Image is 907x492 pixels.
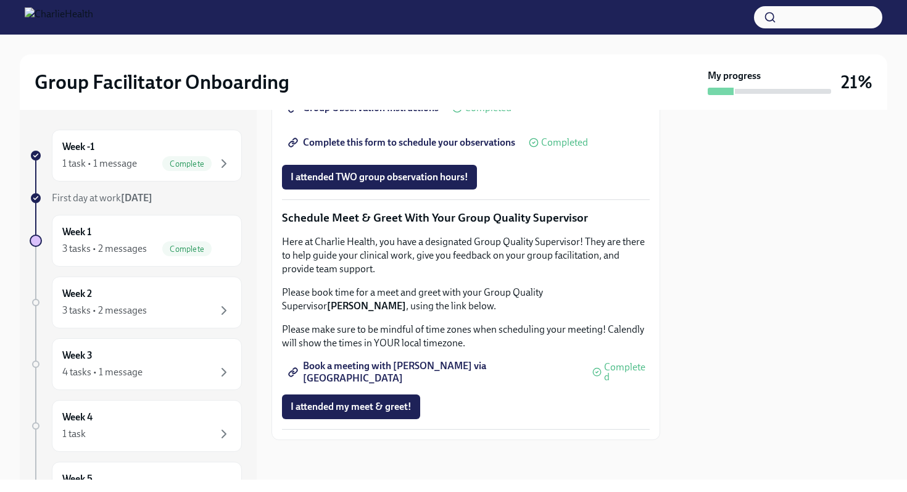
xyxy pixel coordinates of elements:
a: Book a meeting with [PERSON_NAME] via [GEOGRAPHIC_DATA] [282,360,587,385]
a: Week 41 task [30,400,242,452]
h6: Week 4 [62,411,93,424]
h6: Week -1 [62,140,94,154]
span: Completed [604,362,650,382]
a: Complete this form to schedule your observations [282,130,524,155]
span: I attended my meet & greet! [291,401,412,413]
div: 1 task • 1 message [62,157,137,170]
div: 3 tasks • 2 messages [62,242,147,256]
a: Week -11 task • 1 messageComplete [30,130,242,181]
strong: My progress [708,69,761,83]
a: Week 23 tasks • 2 messages [30,277,242,328]
span: Book a meeting with [PERSON_NAME] via [GEOGRAPHIC_DATA] [291,366,579,378]
button: I attended my meet & greet! [282,394,420,419]
strong: [PERSON_NAME] [327,300,406,312]
a: Week 13 tasks • 2 messagesComplete [30,215,242,267]
div: 3 tasks • 2 messages [62,304,147,317]
strong: [DATE] [121,192,152,204]
h6: Week 2 [62,287,92,301]
h6: Week 5 [62,472,93,486]
h6: Week 3 [62,349,93,362]
span: Complete this form to schedule your observations [291,136,515,149]
h2: Group Facilitator Onboarding [35,70,289,94]
span: First day at work [52,192,152,204]
p: Here at Charlie Health, you have a designated Group Quality Supervisor! They are there to help gu... [282,235,650,276]
p: Schedule Meet & Greet With Your Group Quality Supervisor [282,210,650,226]
div: 4 tasks • 1 message [62,365,143,379]
span: Completed [541,138,588,148]
div: 1 task [62,427,86,441]
h6: Week 1 [62,225,91,239]
span: Complete [162,159,212,169]
span: Complete [162,244,212,254]
a: Week 34 tasks • 1 message [30,338,242,390]
p: Please book time for a meet and greet with your Group Quality Supervisor , using the link below. [282,286,650,313]
img: CharlieHealth [25,7,93,27]
h3: 21% [841,71,872,93]
button: I attended TWO group observation hours! [282,165,477,190]
span: I attended TWO group observation hours! [291,171,468,183]
a: First day at work[DATE] [30,191,242,205]
span: Completed [465,103,511,113]
p: Please make sure to be mindful of time zones when scheduling your meeting! Calendly will show the... [282,323,650,350]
